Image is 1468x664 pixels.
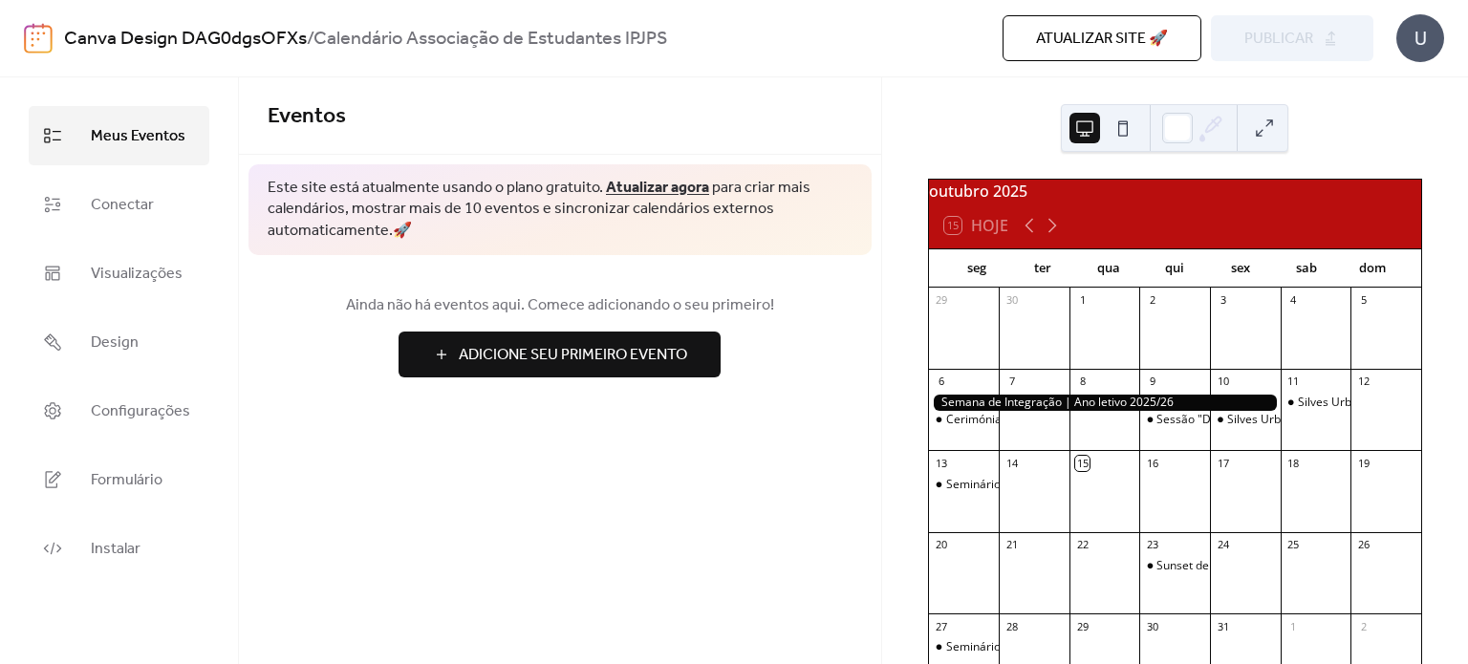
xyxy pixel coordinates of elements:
[1004,375,1019,389] div: 7
[1075,538,1090,552] div: 22
[929,412,1000,428] div: Cerimónia de Abertura | Ano letivo 2025/26
[268,178,853,242] span: Este site está atualmente usando o plano gratuito. para criar mais calendários, mostrar mais de 1...
[1075,375,1090,389] div: 8
[91,121,185,152] span: Meus Eventos
[1145,538,1159,552] div: 23
[91,534,140,565] span: Instalar
[91,328,139,358] span: Design
[29,106,209,165] a: Meus Eventos
[91,396,190,427] span: Configurações
[1145,293,1159,308] div: 2
[307,21,313,57] b: /
[1227,412,1358,428] div: Silves Urban Music 2025
[1142,249,1208,288] div: qui
[929,180,1421,203] div: outubro 2025
[935,619,949,633] div: 27
[1356,293,1371,308] div: 5
[1286,375,1301,389] div: 11
[1216,456,1230,470] div: 17
[1356,619,1371,633] div: 2
[1356,375,1371,389] div: 12
[1075,619,1090,633] div: 29
[1286,538,1301,552] div: 25
[1286,619,1301,633] div: 1
[1145,456,1159,470] div: 16
[1145,375,1159,389] div: 9
[1004,538,1019,552] div: 21
[29,175,209,234] a: Conectar
[946,477,1214,493] div: Seminário "Elaboração de Trabalhos Académicos"
[313,21,668,57] b: Calendário Associação de Estudantes IPJPS
[1004,619,1019,633] div: 28
[935,293,949,308] div: 29
[1274,249,1340,288] div: sab
[1075,456,1090,470] div: 15
[1156,412,1388,428] div: Sessão "Dia do Enfermeiro de Emergência"
[1004,293,1019,308] div: 30
[946,639,1214,655] div: Seminário "Elaboração de Trabalhos Académicos"
[1004,456,1019,470] div: 14
[935,375,949,389] div: 6
[268,332,853,377] a: Adicione Seu Primeiro Evento
[1216,375,1230,389] div: 10
[935,456,949,470] div: 13
[1281,395,1351,411] div: Silves Urban Music 2025
[91,190,154,221] span: Conectar
[929,639,1000,655] div: Seminário "Elaboração de Trabalhos Académicos"
[29,312,209,372] a: Design
[946,412,1180,428] div: Cerimónia de Abertura | Ano letivo 2025/26
[1210,412,1281,428] div: Silves Urban Music 2025
[1003,15,1201,61] button: Atualizar site 🚀
[268,294,853,317] span: Ainda não há eventos aqui. Comece adicionando o seu primeiro!
[1356,538,1371,552] div: 26
[1286,456,1301,470] div: 18
[29,450,209,509] a: Formulário
[268,96,346,138] span: Eventos
[459,344,687,367] span: Adicione Seu Primeiro Evento
[606,173,709,203] a: Atualizar agora
[1340,249,1406,288] div: dom
[29,244,209,303] a: Visualizações
[935,538,949,552] div: 20
[1139,558,1210,574] div: Sunset de Boas-Vindas
[1216,538,1230,552] div: 24
[91,259,183,289] span: Visualizações
[1075,293,1090,308] div: 1
[399,332,721,377] button: Adicione Seu Primeiro Evento
[1356,456,1371,470] div: 19
[91,465,162,496] span: Formulário
[1036,28,1168,51] span: Atualizar site 🚀
[1208,249,1274,288] div: sex
[29,519,209,578] a: Instalar
[1396,14,1444,62] div: U
[1286,293,1301,308] div: 4
[1076,249,1142,288] div: qua
[64,21,307,57] a: Canva Design DAG0dgsOFXs
[1010,249,1076,288] div: ter
[929,395,1281,411] div: Semana de Integração | Ano letivo 2025/26
[24,23,53,54] img: logo
[1139,412,1210,428] div: Sessão "Dia do Enfermeiro de Emergência"
[1145,619,1159,633] div: 30
[1216,293,1230,308] div: 3
[929,477,1000,493] div: Seminário "Elaboração de Trabalhos Académicos"
[29,381,209,440] a: Configurações
[1216,619,1230,633] div: 31
[1156,558,1278,574] div: Sunset de Boas-Vindas
[944,249,1010,288] div: seg
[1298,395,1429,411] div: Silves Urban Music 2025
